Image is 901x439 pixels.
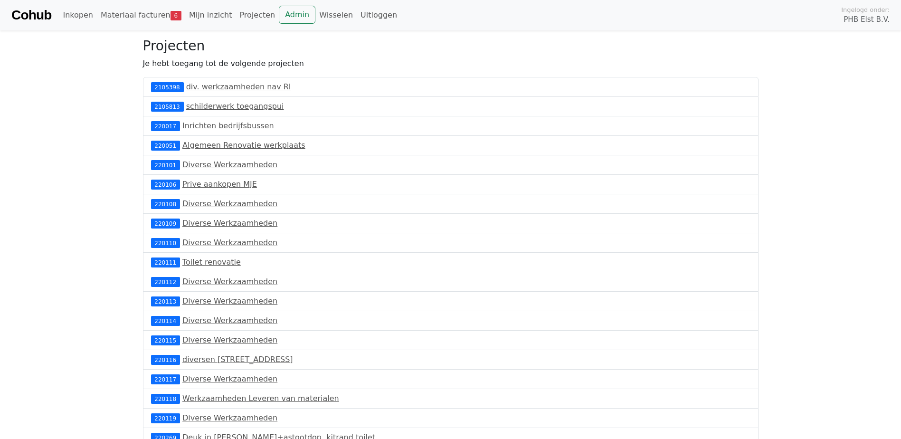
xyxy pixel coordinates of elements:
[151,180,180,189] div: 220106
[143,58,759,69] p: Je hebt toegang tot de volgende projecten
[151,258,180,267] div: 220111
[182,180,257,189] a: Prive aankopen MJE
[143,38,759,54] h3: Projecten
[182,296,277,305] a: Diverse Werkzaamheden
[151,394,180,403] div: 220118
[11,4,51,27] a: Cohub
[97,6,185,25] a: Materiaal facturen6
[59,6,96,25] a: Inkopen
[182,160,277,169] a: Diverse Werkzaamheden
[151,199,180,209] div: 220108
[844,14,890,25] span: PHB Elst B.V.
[182,121,274,130] a: Inrichten bedrijfsbussen
[182,141,305,150] a: Algemeen Renovatie werkplaats
[182,199,277,208] a: Diverse Werkzaamheden
[185,6,236,25] a: Mijn inzicht
[279,6,315,24] a: Admin
[186,102,284,111] a: schilderwerk toegangspui
[151,316,180,325] div: 220114
[151,296,180,306] div: 220113
[186,82,291,91] a: div. werkzaamheden nav RI
[182,413,277,422] a: Diverse Werkzaamheden
[151,219,180,228] div: 220109
[182,219,277,228] a: Diverse Werkzaamheden
[151,238,180,248] div: 220110
[151,160,180,170] div: 220101
[182,238,277,247] a: Diverse Werkzaamheden
[151,413,180,423] div: 220119
[151,141,180,150] div: 220051
[182,374,277,383] a: Diverse Werkzaamheden
[841,5,890,14] span: Ingelogd onder:
[182,258,241,267] a: Toilet renovatie
[151,102,184,111] div: 2105813
[151,355,180,364] div: 220116
[151,121,180,131] div: 220017
[151,82,184,92] div: 2105398
[236,6,279,25] a: Projecten
[182,335,277,344] a: Diverse Werkzaamheden
[315,6,357,25] a: Wisselen
[171,11,181,20] span: 6
[182,277,277,286] a: Diverse Werkzaamheden
[357,6,401,25] a: Uitloggen
[182,316,277,325] a: Diverse Werkzaamheden
[182,394,339,403] a: Werkzaamheden Leveren van materialen
[151,335,180,345] div: 220115
[151,374,180,384] div: 220117
[182,355,293,364] a: diversen [STREET_ADDRESS]
[151,277,180,286] div: 220112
